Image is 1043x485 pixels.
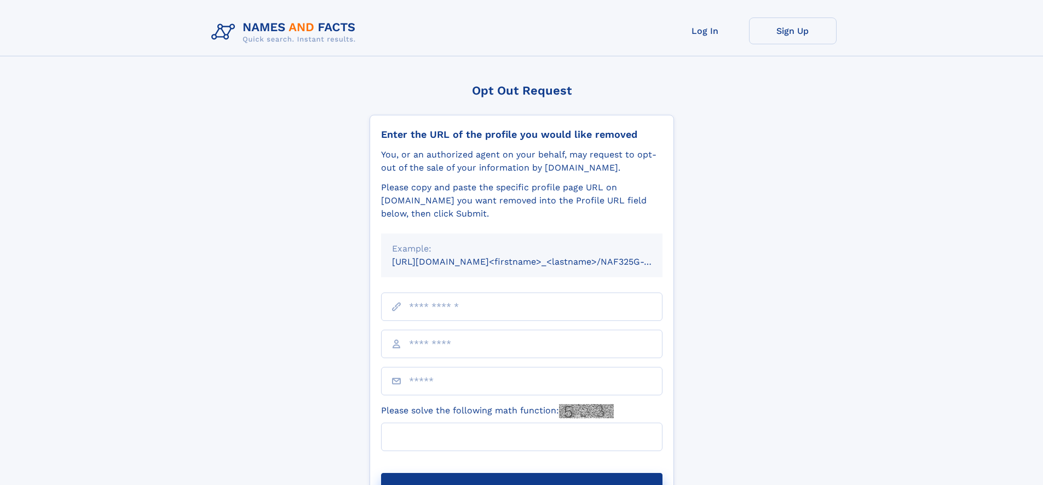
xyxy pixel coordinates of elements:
[207,17,365,47] img: Logo Names and Facts
[381,128,662,141] div: Enter the URL of the profile you would like removed
[392,242,652,255] div: Example:
[749,17,837,44] a: Sign Up
[381,148,662,174] div: You, or an authorized agent on your behalf, may request to opt-out of the sale of your informatio...
[661,17,749,44] a: Log In
[392,256,683,267] small: [URL][DOMAIN_NAME]<firstname>_<lastname>/NAF325G-xxxxxxxx
[381,181,662,220] div: Please copy and paste the specific profile page URL on [DOMAIN_NAME] you want removed into the Pr...
[370,84,674,97] div: Opt Out Request
[381,404,614,418] label: Please solve the following math function:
